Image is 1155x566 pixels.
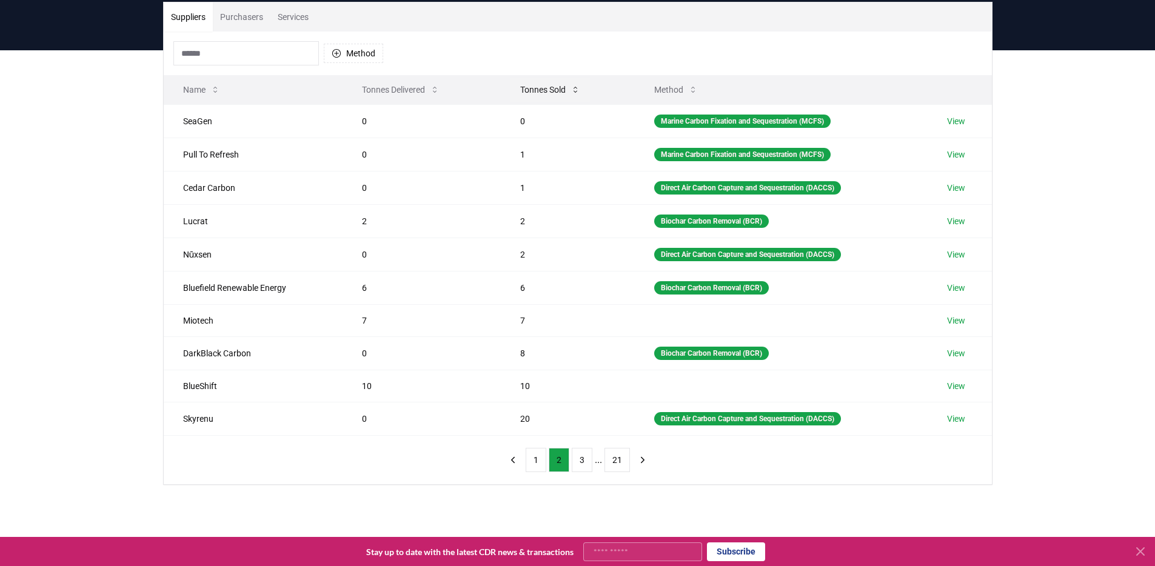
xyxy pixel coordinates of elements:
[947,182,965,194] a: View
[501,336,635,370] td: 8
[173,78,230,102] button: Name
[501,304,635,336] td: 7
[644,78,708,102] button: Method
[343,271,500,304] td: 6
[343,204,500,238] td: 2
[343,104,500,138] td: 0
[501,271,635,304] td: 6
[654,148,831,161] div: Marine Carbon Fixation and Sequestration (MCFS)
[654,115,831,128] div: Marine Carbon Fixation and Sequestration (MCFS)
[947,315,965,327] a: View
[572,448,592,472] button: 3
[947,380,965,392] a: View
[352,78,449,102] button: Tonnes Delivered
[501,402,635,435] td: 20
[164,336,343,370] td: DarkBlack Carbon
[164,271,343,304] td: Bluefield Renewable Energy
[164,171,343,204] td: Cedar Carbon
[501,104,635,138] td: 0
[343,238,500,271] td: 0
[164,238,343,271] td: Nūxsen
[501,138,635,171] td: 1
[947,215,965,227] a: View
[164,204,343,238] td: Lucrat
[501,171,635,204] td: 1
[343,304,500,336] td: 7
[947,148,965,161] a: View
[164,370,343,402] td: BlueShift
[947,282,965,294] a: View
[632,448,653,472] button: next page
[213,2,270,32] button: Purchasers
[501,370,635,402] td: 10
[947,413,965,425] a: View
[654,281,769,295] div: Biochar Carbon Removal (BCR)
[164,2,213,32] button: Suppliers
[501,204,635,238] td: 2
[947,115,965,127] a: View
[654,347,769,360] div: Biochar Carbon Removal (BCR)
[343,138,500,171] td: 0
[270,2,316,32] button: Services
[595,453,602,467] li: ...
[654,248,841,261] div: Direct Air Carbon Capture and Sequestration (DACCS)
[503,448,523,472] button: previous page
[501,238,635,271] td: 2
[343,402,500,435] td: 0
[526,448,546,472] button: 1
[343,336,500,370] td: 0
[947,347,965,359] a: View
[164,104,343,138] td: SeaGen
[549,448,569,472] button: 2
[343,171,500,204] td: 0
[324,44,383,63] button: Method
[947,248,965,261] a: View
[511,78,590,102] button: Tonnes Sold
[654,215,769,228] div: Biochar Carbon Removal (BCR)
[654,181,841,195] div: Direct Air Carbon Capture and Sequestration (DACCS)
[343,370,500,402] td: 10
[654,412,841,425] div: Direct Air Carbon Capture and Sequestration (DACCS)
[164,304,343,336] td: Miotech
[164,138,343,171] td: Pull To Refresh
[164,402,343,435] td: Skyrenu
[604,448,630,472] button: 21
